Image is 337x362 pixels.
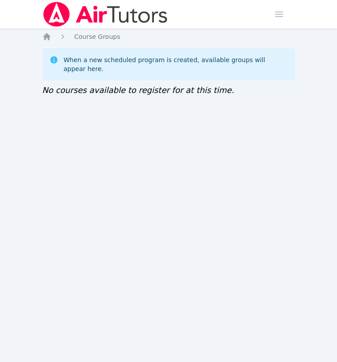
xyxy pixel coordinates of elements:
span: No courses available to register for at this time. [42,85,234,95]
nav: Breadcrumb [42,32,295,41]
span: Course Groups [74,33,120,40]
img: Air Tutors [42,2,168,27]
a: Course Groups [74,32,120,41]
div: When a new scheduled program is created, available groups will appear here. [64,55,288,73]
